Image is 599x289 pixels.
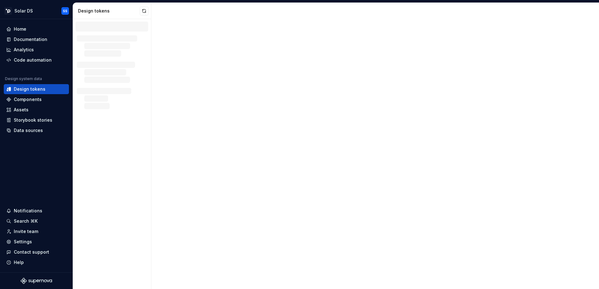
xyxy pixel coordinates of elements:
[1,4,71,18] button: Solar DSSS
[4,237,69,247] a: Settings
[4,226,69,236] a: Invite team
[5,76,42,81] div: Design system data
[4,105,69,115] a: Assets
[14,218,38,224] div: Search ⌘K
[4,94,69,104] a: Components
[78,8,140,14] div: Design tokens
[21,278,52,284] svg: Supernova Logo
[14,208,42,214] div: Notifications
[4,115,69,125] a: Storybook stories
[4,125,69,135] a: Data sources
[4,84,69,94] a: Design tokens
[4,24,69,34] a: Home
[4,206,69,216] button: Notifications
[14,107,29,113] div: Assets
[14,47,34,53] div: Analytics
[14,228,38,235] div: Invite team
[63,8,67,13] div: SS
[14,26,26,32] div: Home
[4,216,69,226] button: Search ⌘K
[4,7,12,15] img: deb07db6-ec04-4ac8-9ca0-9ed434161f92.png
[14,8,33,14] div: Solar DS
[4,257,69,267] button: Help
[14,117,52,123] div: Storybook stories
[14,86,45,92] div: Design tokens
[14,57,52,63] div: Code automation
[14,36,47,43] div: Documentation
[14,96,42,103] div: Components
[14,259,24,266] div: Help
[14,239,32,245] div: Settings
[4,247,69,257] button: Contact support
[4,45,69,55] a: Analytics
[4,55,69,65] a: Code automation
[14,249,49,255] div: Contact support
[14,127,43,134] div: Data sources
[4,34,69,44] a: Documentation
